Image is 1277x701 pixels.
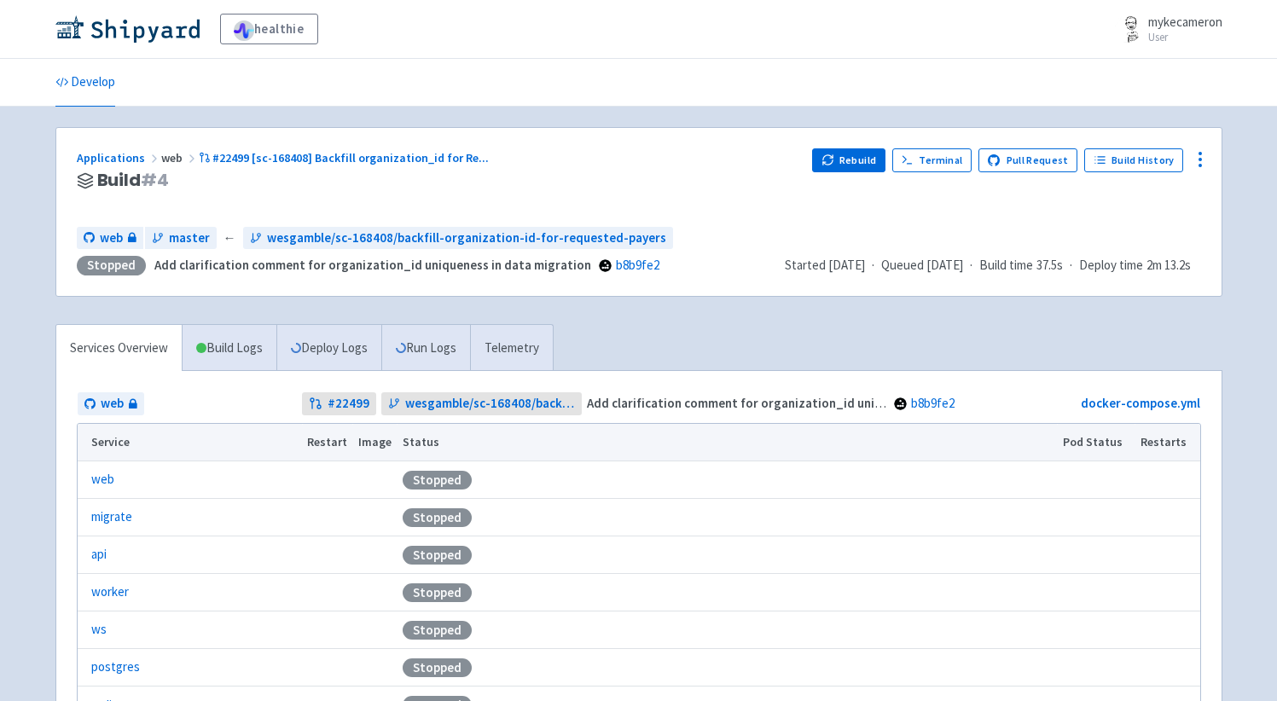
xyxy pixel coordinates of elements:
a: Develop [55,59,115,107]
div: Stopped [403,471,472,490]
a: Terminal [892,148,972,172]
a: b8b9fe2 [911,395,955,411]
a: Pull Request [978,148,1078,172]
a: Build History [1084,148,1183,172]
span: 37.5s [1036,256,1063,275]
span: web [100,229,123,248]
a: Telemetry [470,325,553,372]
a: Deploy Logs [276,325,381,372]
span: # 4 [141,168,169,192]
a: healthie [220,14,318,44]
span: mykecameron [1148,14,1222,30]
div: Stopped [403,621,472,640]
th: Service [78,424,302,461]
div: Stopped [403,658,472,677]
div: · · · [785,256,1201,275]
a: docker-compose.yml [1081,395,1200,411]
a: mykecameron User [1104,15,1222,43]
a: web [91,470,114,490]
a: #22499 [sc-168408] Backfill organization_id for Re... [199,150,492,165]
a: Applications [77,150,161,165]
th: Status [397,424,1057,461]
th: Pod Status [1057,424,1135,461]
a: migrate [91,507,132,527]
a: Services Overview [56,325,182,372]
a: web [77,227,143,250]
span: wesgamble/sc-168408/backfill-organization-id-for-requested-payers [405,394,575,414]
span: Build time [979,256,1033,275]
div: Stopped [403,583,472,602]
a: wesgamble/sc-168408/backfill-organization-id-for-requested-payers [243,227,673,250]
span: 2m 13.2s [1146,256,1191,275]
span: #22499 [sc-168408] Backfill organization_id for Re ... [212,150,489,165]
a: worker [91,582,129,602]
strong: Add clarification comment for organization_id uniqueness in data migration [154,257,591,273]
a: api [91,545,107,565]
strong: # 22499 [328,394,369,414]
div: Stopped [403,546,472,565]
span: Deploy time [1079,256,1143,275]
a: ws [91,620,107,640]
span: ← [223,229,236,248]
span: web [101,394,124,414]
th: Restarts [1135,424,1199,461]
div: Stopped [77,256,146,275]
span: Build [97,171,169,190]
a: web [78,392,144,415]
span: wesgamble/sc-168408/backfill-organization-id-for-requested-payers [267,229,666,248]
a: #22499 [302,392,376,415]
strong: Add clarification comment for organization_id uniqueness in data migration [587,395,1024,411]
span: web [161,150,199,165]
time: [DATE] [926,257,963,273]
span: Queued [881,257,963,273]
time: [DATE] [828,257,865,273]
a: wesgamble/sc-168408/backfill-organization-id-for-requested-payers [381,392,582,415]
a: postgres [91,658,140,677]
th: Restart [302,424,353,461]
span: master [169,229,210,248]
span: Started [785,257,865,273]
div: Stopped [403,508,472,527]
a: b8b9fe2 [616,257,659,273]
button: Rebuild [812,148,885,172]
th: Image [352,424,397,461]
small: User [1148,32,1222,43]
a: master [145,227,217,250]
a: Run Logs [381,325,470,372]
img: Shipyard logo [55,15,200,43]
a: Build Logs [183,325,276,372]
